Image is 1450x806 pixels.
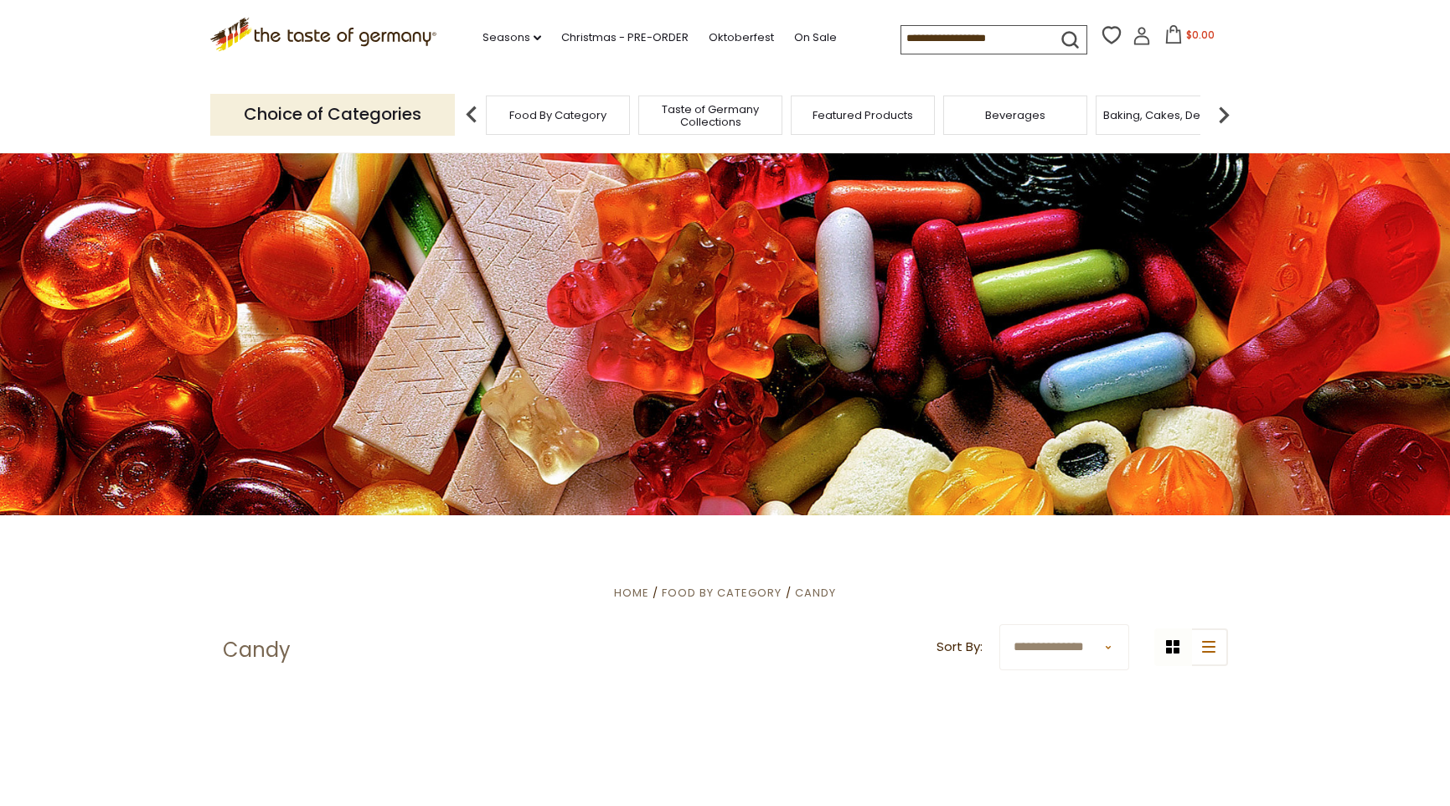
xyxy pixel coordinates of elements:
a: Beverages [985,109,1045,121]
a: Seasons [482,28,541,47]
a: Food By Category [509,109,606,121]
h1: Candy [223,638,291,663]
label: Sort By: [937,637,983,658]
button: $0.00 [1154,25,1226,50]
img: previous arrow [455,98,488,132]
span: $0.00 [1186,28,1215,42]
a: Taste of Germany Collections [643,103,777,128]
img: next arrow [1207,98,1241,132]
a: Food By Category [662,585,782,601]
a: Home [614,585,649,601]
a: Christmas - PRE-ORDER [561,28,689,47]
a: Baking, Cakes, Desserts [1103,109,1233,121]
a: On Sale [794,28,837,47]
a: Oktoberfest [709,28,774,47]
a: Featured Products [813,109,913,121]
p: Choice of Categories [210,94,455,135]
a: Candy [795,585,836,601]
